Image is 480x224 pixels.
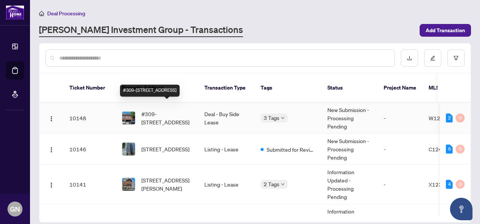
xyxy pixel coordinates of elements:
td: 10148 [63,103,116,134]
span: X12329094 [429,181,459,188]
th: Transaction Type [198,73,255,103]
span: C12400920 [429,146,459,152]
th: Ticket Number [63,73,116,103]
td: 10141 [63,165,116,204]
button: download [401,49,418,67]
span: GN [10,204,20,214]
button: Open asap [450,198,472,220]
div: 0 [456,180,465,189]
span: down [281,116,285,120]
td: - [378,103,423,134]
span: #309-[STREET_ADDRESS] [141,110,192,126]
td: - [378,165,423,204]
td: Listing - Lease [198,165,255,204]
td: - [378,134,423,165]
th: Property Address [116,73,198,103]
th: Tags [255,73,321,103]
span: filter [453,55,459,61]
img: Logo [48,147,54,153]
div: 4 [446,180,453,189]
button: edit [424,49,441,67]
img: thumbnail-img [122,178,135,191]
button: Logo [45,112,57,124]
div: 0 [456,145,465,154]
td: New Submission - Processing Pending [321,103,378,134]
th: Project Name [378,73,423,103]
div: 2 [446,113,453,122]
span: edit [430,55,435,61]
span: W12308725 [429,115,460,121]
img: thumbnail-img [122,143,135,155]
span: Submitted for Review [267,145,315,154]
button: Logo [45,143,57,155]
td: Deal - Buy Side Lease [198,103,255,134]
span: download [407,55,412,61]
span: home [39,11,44,16]
td: Listing - Lease [198,134,255,165]
img: thumbnail-img [122,112,135,124]
img: Logo [48,182,54,188]
th: MLS # [423,73,468,103]
img: Logo [48,116,54,122]
td: Information Updated - Processing Pending [321,165,378,204]
span: 2 Tags [264,180,279,188]
td: 10146 [63,134,116,165]
td: New Submission - Processing Pending [321,134,378,165]
span: down [281,182,285,186]
span: 3 Tags [264,113,279,122]
span: Add Transaction [426,24,465,36]
span: [STREET_ADDRESS] [141,145,189,153]
button: Add Transaction [420,24,471,37]
img: logo [6,6,24,19]
div: 6 [446,145,453,154]
button: Logo [45,178,57,190]
th: Status [321,73,378,103]
button: filter [447,49,465,67]
div: 0 [456,113,465,122]
div: #309-[STREET_ADDRESS] [120,85,180,97]
span: [STREET_ADDRESS][PERSON_NAME] [141,176,192,193]
a: [PERSON_NAME] Investment Group - Transactions [39,24,243,37]
span: Deal Processing [47,10,85,17]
